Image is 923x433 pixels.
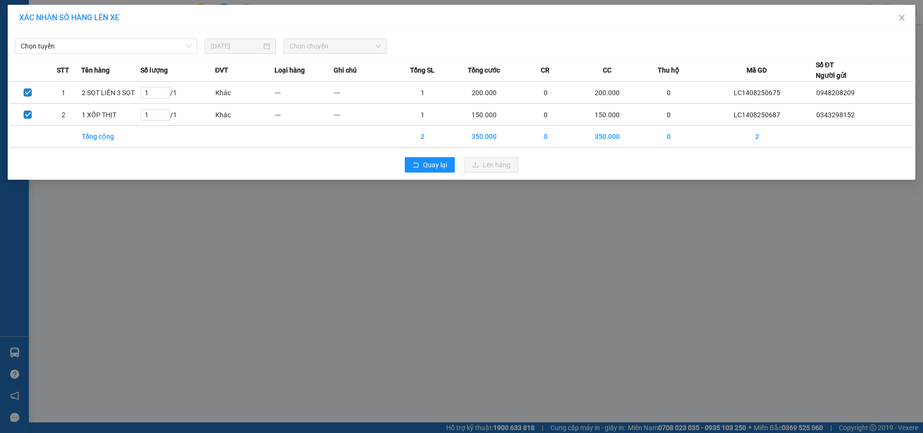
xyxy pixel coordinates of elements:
[211,41,262,51] input: 14/08/2025
[274,82,334,104] td: ---
[274,65,305,75] span: Loại hàng
[393,126,452,148] td: 2
[452,104,516,126] td: 150.000
[888,5,915,32] button: Close
[423,160,447,170] span: Quay lại
[19,13,119,22] span: XÁC NHẬN SỐ HÀNG LÊN XE
[393,104,452,126] td: 1
[215,104,274,126] td: Khác
[575,104,639,126] td: 150.000
[410,65,435,75] span: Tổng SL
[816,111,855,119] span: 0343298152
[405,157,455,173] button: rollbackQuay lại
[289,39,381,53] span: Chọn chuyến
[215,65,228,75] span: ĐVT
[46,82,81,104] td: 1
[816,89,855,97] span: 0948208209
[698,82,816,104] td: LC1408250675
[698,126,816,148] td: 2
[575,126,639,148] td: 350.000
[334,104,393,126] td: ---
[81,82,140,104] td: 2 SỌT LIỀN 3 SỌT
[140,104,215,126] td: / 1
[516,82,575,104] td: 0
[452,126,516,148] td: 350.000
[21,39,191,53] span: Chọn tuyến
[464,157,518,173] button: uploadLên hàng
[575,82,639,104] td: 200.000
[898,14,906,22] span: close
[81,126,140,148] td: Tổng cộng
[46,104,81,126] td: 2
[639,104,698,126] td: 0
[698,104,816,126] td: LC1408250687
[215,82,274,104] td: Khác
[57,65,69,75] span: STT
[639,126,698,148] td: 0
[816,60,847,81] div: Số ĐT Người gửi
[603,65,611,75] span: CC
[747,65,767,75] span: Mã GD
[639,82,698,104] td: 0
[334,65,357,75] span: Ghi chú
[140,82,215,104] td: / 1
[81,104,140,126] td: 1 XỐP THỊT
[516,104,575,126] td: 0
[274,104,334,126] td: ---
[468,65,500,75] span: Tổng cước
[412,161,419,169] span: rollback
[334,82,393,104] td: ---
[140,65,168,75] span: Số lượng
[393,82,452,104] td: 1
[541,65,549,75] span: CR
[658,65,679,75] span: Thu hộ
[452,82,516,104] td: 200.000
[516,126,575,148] td: 0
[81,65,110,75] span: Tên hàng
